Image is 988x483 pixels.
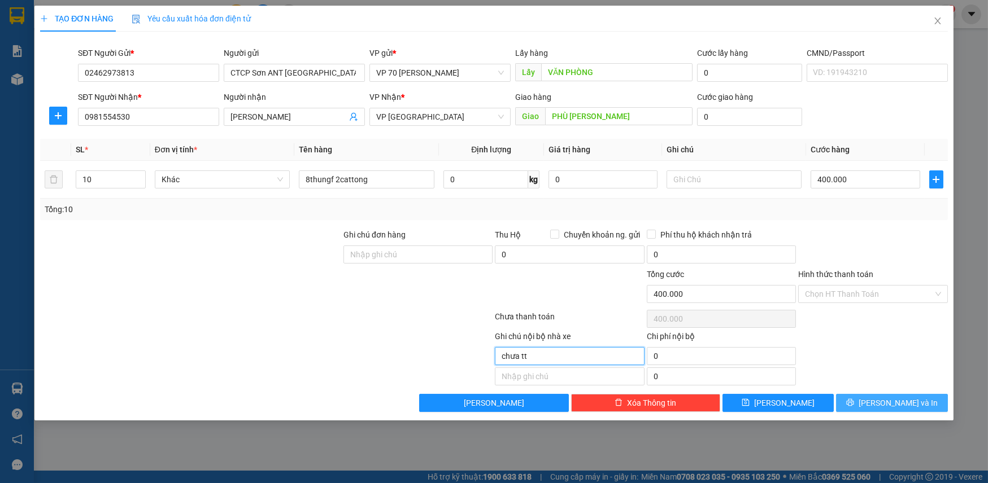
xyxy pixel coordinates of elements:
div: SĐT Người Nhận [78,91,219,103]
div: SĐT Người Gửi [78,47,219,59]
input: Dọc đường [541,63,693,81]
input: 0 [549,170,658,188]
span: plus [50,111,67,120]
input: Cước giao hàng [697,108,802,126]
div: Tổng: 10 [45,203,381,216]
span: VP Quảng Bình [376,108,504,125]
span: Giao [515,107,545,125]
span: SL [76,145,85,154]
span: Giao hàng [515,93,551,102]
span: kg [528,170,539,188]
span: Giá trị hàng [549,145,590,154]
span: plus [40,15,48,23]
div: CMND/Passport [807,47,948,59]
span: Phí thu hộ khách nhận trả [656,229,756,241]
div: Người gửi [224,47,365,59]
label: Cước lấy hàng [697,49,748,58]
span: close [933,16,942,25]
span: VP 70 [PERSON_NAME] [6,62,73,84]
span: delete [615,398,623,407]
span: Tên hàng [299,145,332,154]
input: Nhập ghi chú [495,347,644,365]
span: [PERSON_NAME] và In [859,397,938,409]
input: Nhập ghi chú [495,367,644,385]
div: Người nhận [224,91,365,103]
button: deleteXóa Thông tin [571,394,720,412]
span: Xóa Thông tin [627,397,676,409]
input: Ghi Chú [667,170,802,188]
span: Lấy [515,63,541,81]
span: plus [930,175,943,184]
span: [PERSON_NAME] [464,397,524,409]
img: icon [132,15,141,24]
span: Đơn vị tính [155,145,197,154]
span: Lấy hàng [515,49,548,58]
span: Thu Hộ [495,230,521,239]
button: plus [49,107,67,125]
span: PHIẾU NHẬN HÀNG [33,6,127,19]
input: Dọc đường [545,107,693,125]
span: printer [846,398,854,407]
span: Cước hàng [811,145,850,154]
span: save [742,398,750,407]
th: Ghi chú [662,139,807,161]
input: VD: Bàn, Ghế [299,170,434,188]
div: Ghi chú nội bộ nhà xe [495,330,644,347]
span: Định lượng [471,145,511,154]
div: Chi phí nội bộ [647,330,796,347]
input: Ghi chú đơn hàng [343,245,493,264]
span: Yêu cầu xuất hóa đơn điện tử [132,14,251,23]
div: Chưa thanh toán [494,310,646,330]
label: Cước giao hàng [697,93,753,102]
label: Hình thức thanh toán [798,270,873,279]
span: VP 70 Nguyễn Hoàng [376,64,504,81]
label: Ghi chú đơn hàng [343,230,406,239]
span: Khác [162,171,284,188]
button: delete [45,170,63,188]
span: TẠO ĐƠN HÀNG [40,14,114,23]
span: Tổng cước [647,270,684,279]
button: [PERSON_NAME] [419,394,568,412]
div: VP gửi [369,47,511,59]
span: Chuyển khoản ng. gửi [559,229,645,241]
button: save[PERSON_NAME] [722,394,834,412]
button: Close [922,6,954,37]
span: [PERSON_NAME] [754,397,815,409]
span: VP Nhận [369,93,401,102]
button: plus [929,170,943,188]
span: VẬN TẢI HOÀNG NAM [28,20,132,33]
span: user-add [349,112,358,121]
button: printer[PERSON_NAME] và In [836,394,947,412]
input: Cước lấy hàng [697,64,802,82]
